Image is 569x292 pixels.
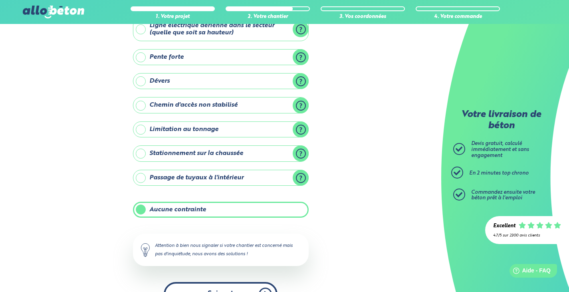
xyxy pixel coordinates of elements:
label: Stationnement sur la chaussée [133,145,309,161]
div: 2. Votre chantier [226,14,310,20]
div: 1. Votre projet [131,14,215,20]
div: 3. Vos coordonnées [321,14,405,20]
iframe: Help widget launcher [498,261,560,283]
label: Dévers [133,73,309,89]
label: Chemin d'accès non stabilisé [133,97,309,113]
div: Attention à bien nous signaler si votre chantier est concerné mais pas d'inquiétude, nous avons d... [133,234,309,266]
label: Ligne électrique aérienne dans le secteur (quelle que soit sa hauteur) [133,18,309,41]
label: Aucune contrainte [133,202,309,218]
label: Passage de tuyaux à l'intérieur [133,170,309,186]
label: Pente forte [133,49,309,65]
label: Limitation au tonnage [133,121,309,137]
img: allobéton [23,6,84,18]
div: 4. Votre commande [416,14,500,20]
